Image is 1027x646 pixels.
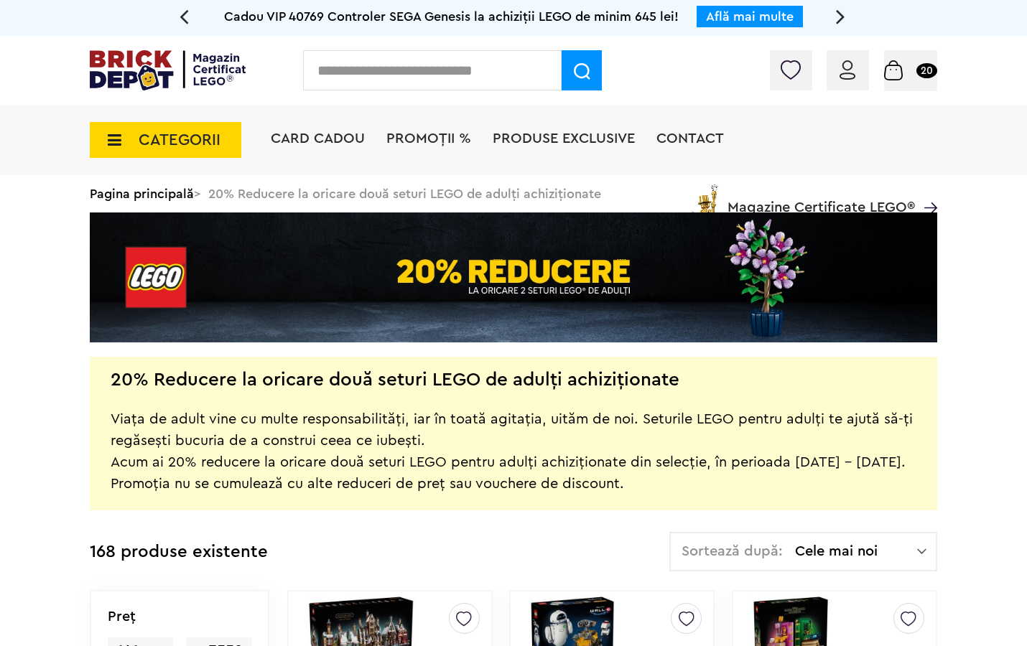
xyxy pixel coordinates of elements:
img: Landing page banner [90,212,937,342]
a: Card Cadou [271,131,365,146]
a: Magazine Certificate LEGO® [915,182,937,196]
div: 168 produse existente [90,532,268,573]
span: Cele mai noi [795,544,917,558]
a: Află mai multe [706,10,794,23]
a: Contact [656,131,724,146]
span: Cadou VIP 40769 Controler SEGA Genesis la achiziții LEGO de minim 645 lei! [224,10,679,23]
span: CATEGORII [139,132,220,148]
a: Produse exclusive [493,131,635,146]
div: Viața de adult vine cu multe responsabilități, iar în toată agitația, uităm de noi. Seturile LEGO... [111,387,916,495]
span: Sortează după: [682,544,783,558]
a: PROMOȚII % [386,131,471,146]
span: Magazine Certificate LEGO® [728,182,915,215]
small: 20 [916,63,937,78]
p: Preţ [108,609,136,624]
h2: 20% Reducere la oricare două seturi LEGO de adulți achiziționate [111,373,679,387]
